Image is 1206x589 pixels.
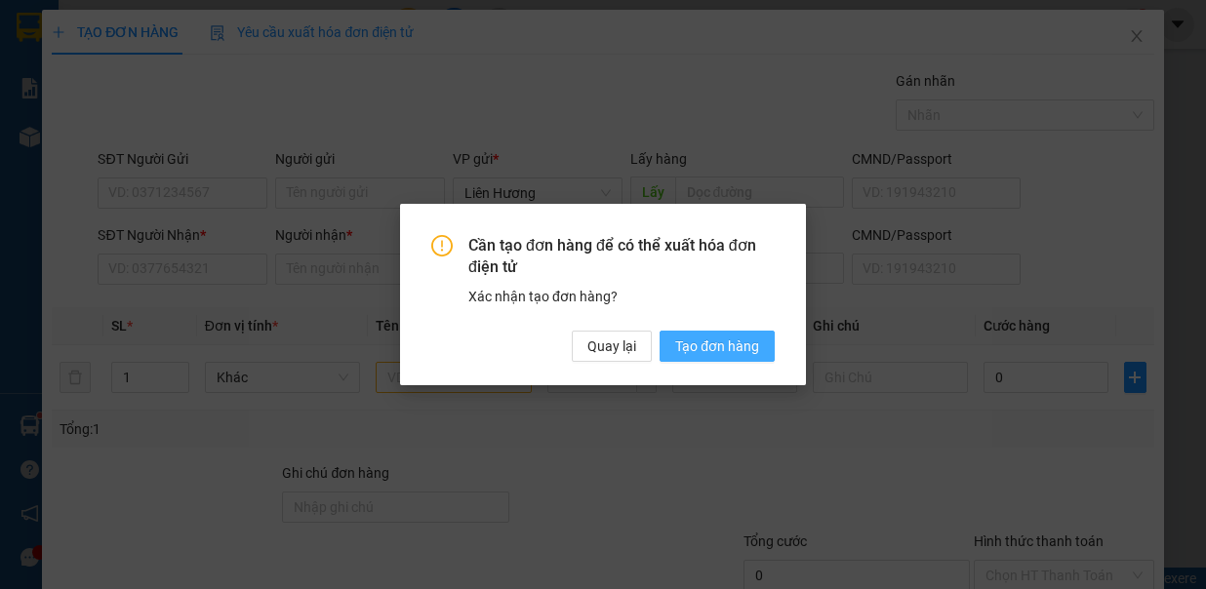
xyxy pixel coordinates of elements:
[675,335,759,357] span: Tạo đơn hàng
[660,331,775,362] button: Tạo đơn hàng
[587,335,636,357] span: Quay lại
[572,331,652,362] button: Quay lại
[468,235,775,279] span: Cần tạo đơn hàng để có thể xuất hóa đơn điện tử
[468,286,775,307] div: Xác nhận tạo đơn hàng?
[431,235,453,256] span: exclamation-circle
